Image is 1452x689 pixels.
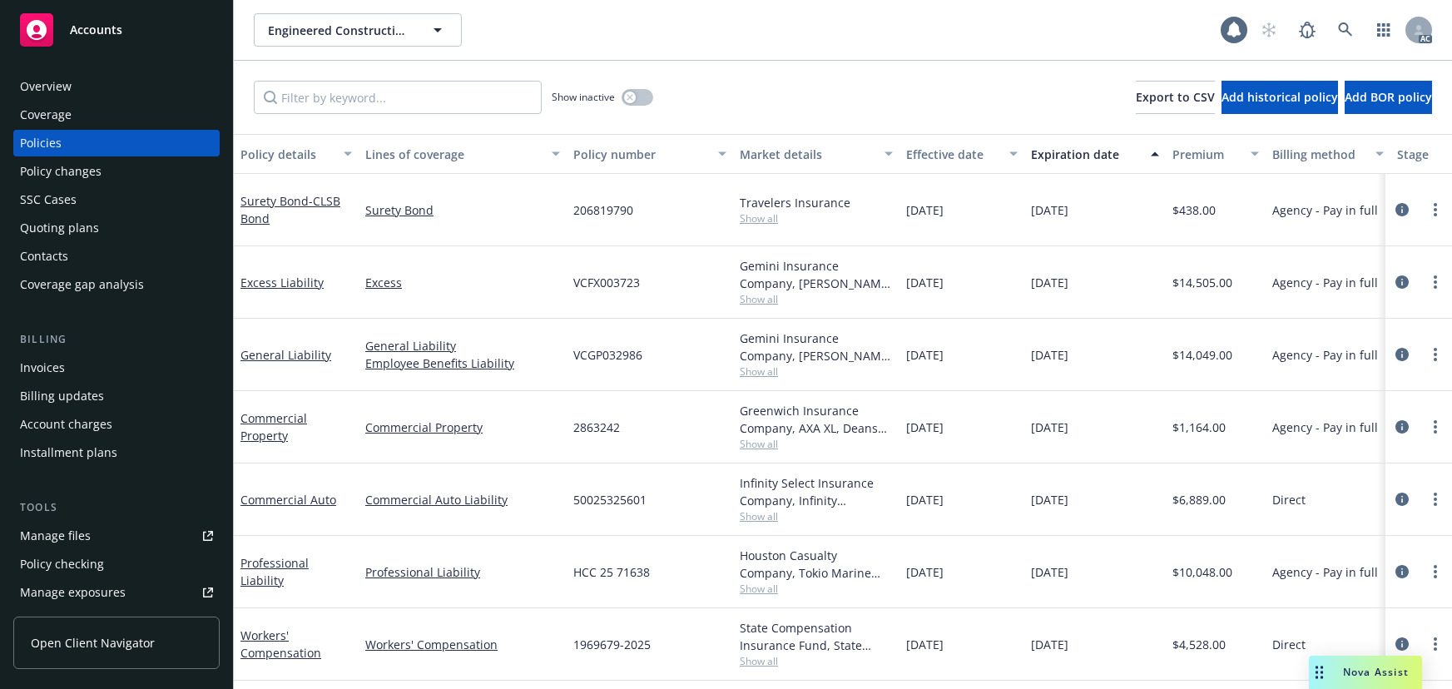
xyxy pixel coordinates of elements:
div: Stage [1397,146,1449,163]
div: Contacts [20,243,68,270]
div: Market details [740,146,875,163]
span: $14,505.00 [1172,274,1232,291]
span: [DATE] [906,636,944,653]
span: Agency - Pay in full [1272,274,1378,291]
a: Excess [365,274,560,291]
a: Start snowing [1252,13,1286,47]
span: Agency - Pay in full [1272,419,1378,436]
div: Policy details [240,146,334,163]
a: Excess Liability [240,275,324,290]
a: Workers' Compensation [240,627,321,661]
span: Add BOR policy [1345,89,1432,105]
span: [DATE] [1031,201,1068,219]
a: Accounts [13,7,220,53]
div: Houston Casualty Company, Tokio Marine HCC, RT Specialty Insurance Services, LLC (RSG Specialty, ... [740,547,893,582]
button: Policy number [567,134,733,174]
a: Policy changes [13,158,220,185]
a: more [1425,344,1445,364]
span: Add historical policy [1222,89,1338,105]
span: Show all [740,654,893,668]
a: circleInformation [1392,200,1412,220]
a: Employee Benefits Liability [365,354,560,372]
div: Tools [13,499,220,516]
div: Effective date [906,146,999,163]
a: Commercial Property [365,419,560,436]
a: Account charges [13,411,220,438]
div: Premium [1172,146,1241,163]
div: SSC Cases [20,186,77,213]
span: Nova Assist [1343,665,1409,679]
a: circleInformation [1392,489,1412,509]
div: Greenwich Insurance Company, AXA XL, Deans and [PERSON_NAME] [740,402,893,437]
span: [DATE] [1031,419,1068,436]
span: Accounts [70,23,122,37]
span: 2863242 [573,419,620,436]
span: [DATE] [1031,491,1068,508]
a: Switch app [1367,13,1400,47]
a: General Liability [365,337,560,354]
a: Installment plans [13,439,220,466]
div: Policy checking [20,551,104,577]
a: more [1425,417,1445,437]
span: [DATE] [906,419,944,436]
div: Coverage [20,102,72,128]
span: $1,164.00 [1172,419,1226,436]
span: Show all [740,509,893,523]
button: Engineered Construction Services Corp. [254,13,462,47]
span: HCC 25 71638 [573,563,650,581]
div: Account charges [20,411,112,438]
button: Expiration date [1024,134,1166,174]
span: $438.00 [1172,201,1216,219]
a: Commercial Auto Liability [365,491,560,508]
span: [DATE] [906,563,944,581]
a: Manage files [13,523,220,549]
a: Coverage [13,102,220,128]
div: Policies [20,130,62,156]
span: 1969679-2025 [573,636,651,653]
button: Export to CSV [1136,81,1215,114]
a: Coverage gap analysis [13,271,220,298]
a: Invoices [13,354,220,381]
span: Agency - Pay in full [1272,563,1378,581]
input: Filter by keyword... [254,81,542,114]
span: Open Client Navigator [31,634,155,652]
div: Manage files [20,523,91,549]
div: Infinity Select Insurance Company, Infinity ([PERSON_NAME]) [740,474,893,509]
span: Direct [1272,636,1306,653]
a: circleInformation [1392,562,1412,582]
div: Quoting plans [20,215,99,241]
a: circleInformation [1392,272,1412,292]
button: Add BOR policy [1345,81,1432,114]
a: Commercial Auto [240,492,336,508]
a: Professional Liability [365,563,560,581]
button: Add historical policy [1222,81,1338,114]
a: circleInformation [1392,634,1412,654]
a: more [1425,489,1445,509]
button: Market details [733,134,899,174]
a: SSC Cases [13,186,220,213]
a: Professional Liability [240,555,309,588]
button: Policy details [234,134,359,174]
a: Commercial Property [240,410,307,444]
button: Premium [1166,134,1266,174]
a: Surety Bond [365,201,560,219]
a: more [1425,634,1445,654]
span: [DATE] [906,274,944,291]
span: VCGP032986 [573,346,642,364]
span: Show all [740,211,893,226]
div: Overview [20,73,72,100]
span: $6,889.00 [1172,491,1226,508]
span: Show all [740,582,893,596]
a: more [1425,272,1445,292]
a: circleInformation [1392,344,1412,364]
div: State Compensation Insurance Fund, State Compensation Insurance Fund (SCIF) [740,619,893,654]
span: Manage exposures [13,579,220,606]
span: [DATE] [1031,346,1068,364]
a: Billing updates [13,383,220,409]
div: Installment plans [20,439,117,466]
a: Workers' Compensation [365,636,560,653]
div: Manage exposures [20,579,126,606]
div: Policy changes [20,158,102,185]
span: Agency - Pay in full [1272,346,1378,364]
div: Expiration date [1031,146,1141,163]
